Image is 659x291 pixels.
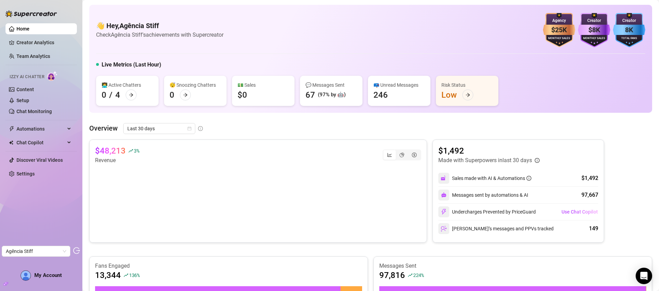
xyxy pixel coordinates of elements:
a: Setup [16,98,29,103]
span: calendar [187,126,192,131]
article: Overview [89,123,118,133]
div: Sales made with AI & Automations [452,174,531,182]
span: rise [128,148,133,153]
div: Monthly Sales [578,36,610,41]
div: 💬 Messages Sent [305,81,357,89]
article: Check Agência Stiff's achievements with Supercreator [96,31,223,39]
div: 8K [613,25,645,35]
span: build [3,281,8,286]
span: info-circle [535,158,540,163]
div: segmented control [383,149,421,160]
a: Discover Viral Videos [16,157,63,163]
div: Risk Status [441,81,493,89]
a: Settings [16,171,35,177]
button: Use Chat Copilot [561,206,598,217]
span: logout [73,247,80,254]
span: 224 % [413,272,424,278]
div: Monthly Sales [543,36,575,41]
div: $0 [238,89,247,100]
article: Messages Sent [379,262,646,270]
h4: 👋 Hey, Agência Stiff [96,21,223,31]
div: 👩‍💻 Active Chatters [102,81,153,89]
article: Fans Engaged [95,262,362,270]
span: Chat Copilot [16,137,65,148]
img: logo-BBDzfeDw.svg [5,10,57,17]
span: rise [124,273,128,278]
span: line-chart [387,153,392,157]
span: Use Chat Copilot [562,209,598,215]
span: Agência Stiff [6,246,66,256]
div: 97,667 [581,191,598,199]
span: arrow-right [129,93,134,97]
article: $48,213 [95,145,126,156]
span: info-circle [527,176,531,181]
div: 67 [305,89,315,100]
article: Made with Superpowers in last 30 days [438,156,532,165]
span: My Account [34,272,62,278]
div: 😴 Snoozing Chatters [170,81,221,89]
span: Last 30 days [127,123,191,134]
div: Creator [613,17,645,24]
span: Automations [16,123,65,134]
img: svg%3e [441,209,447,215]
div: [PERSON_NAME]’s messages and PPVs tracked [438,223,554,234]
div: Agency [543,17,575,24]
div: 0 [102,89,106,100]
span: dollar-circle [412,153,417,157]
div: 📪 Unread Messages [373,81,425,89]
span: 136 % [129,272,140,278]
span: 3 % [134,147,139,154]
img: purple-badge-B9DA21FR.svg [578,13,610,47]
div: 0 [170,89,174,100]
img: svg%3e [441,192,447,198]
span: info-circle [198,126,203,131]
div: Total Fans [613,36,645,41]
a: Chat Monitoring [16,109,52,114]
span: arrow-right [465,93,470,97]
span: pie-chart [400,153,404,157]
div: $8K [578,25,610,35]
span: Izzy AI Chatter [10,74,44,80]
img: svg%3e [441,175,447,181]
img: AI Chatter [47,71,58,81]
a: Home [16,26,30,32]
div: 149 [589,225,598,233]
article: Revenue [95,156,139,165]
a: Creator Analytics [16,37,71,48]
div: Open Intercom Messenger [636,268,652,284]
div: 246 [373,89,388,100]
img: svg%3e [441,226,447,232]
a: Team Analytics [16,53,50,59]
span: thunderbolt [9,126,14,132]
img: bronze-badge-qSZam9Wu.svg [543,13,575,47]
article: 97,816 [379,270,405,281]
div: Undercharges Prevented by PriceGuard [438,206,536,217]
img: blue-badge-DgoSNQY1.svg [613,13,645,47]
div: (97% by 🤖) [318,91,346,99]
h5: Live Metrics (Last Hour) [102,61,161,69]
div: $1,492 [581,174,598,182]
img: ALV-UjWtDK_0bV0gNTSB6hX7Dasw_IzJ5B50OkMu3DhtpS_CS827f3_kwLnvGUppYBbiQg5ho7bckbWIYqWSOYn4ZC4_gUJTh... [21,271,31,280]
div: 💵 Sales [238,81,289,89]
img: Chat Copilot [9,140,13,145]
div: 4 [115,89,120,100]
article: 13,344 [95,270,121,281]
div: Messages sent by automations & AI [438,190,528,201]
span: arrow-right [183,93,188,97]
article: $1,492 [438,145,540,156]
a: Content [16,87,34,92]
div: $25K [543,25,575,35]
div: Creator [578,17,610,24]
span: rise [408,273,413,278]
